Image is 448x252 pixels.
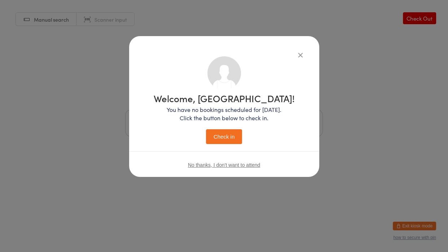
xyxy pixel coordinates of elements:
[188,162,260,168] button: No thanks, I don't want to attend
[207,56,241,90] img: no_photo.png
[154,94,295,103] h1: Welcome, [GEOGRAPHIC_DATA]!
[154,105,295,122] p: You have no bookings scheduled for [DATE]. Click the button below to check in.
[206,129,242,144] button: Check in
